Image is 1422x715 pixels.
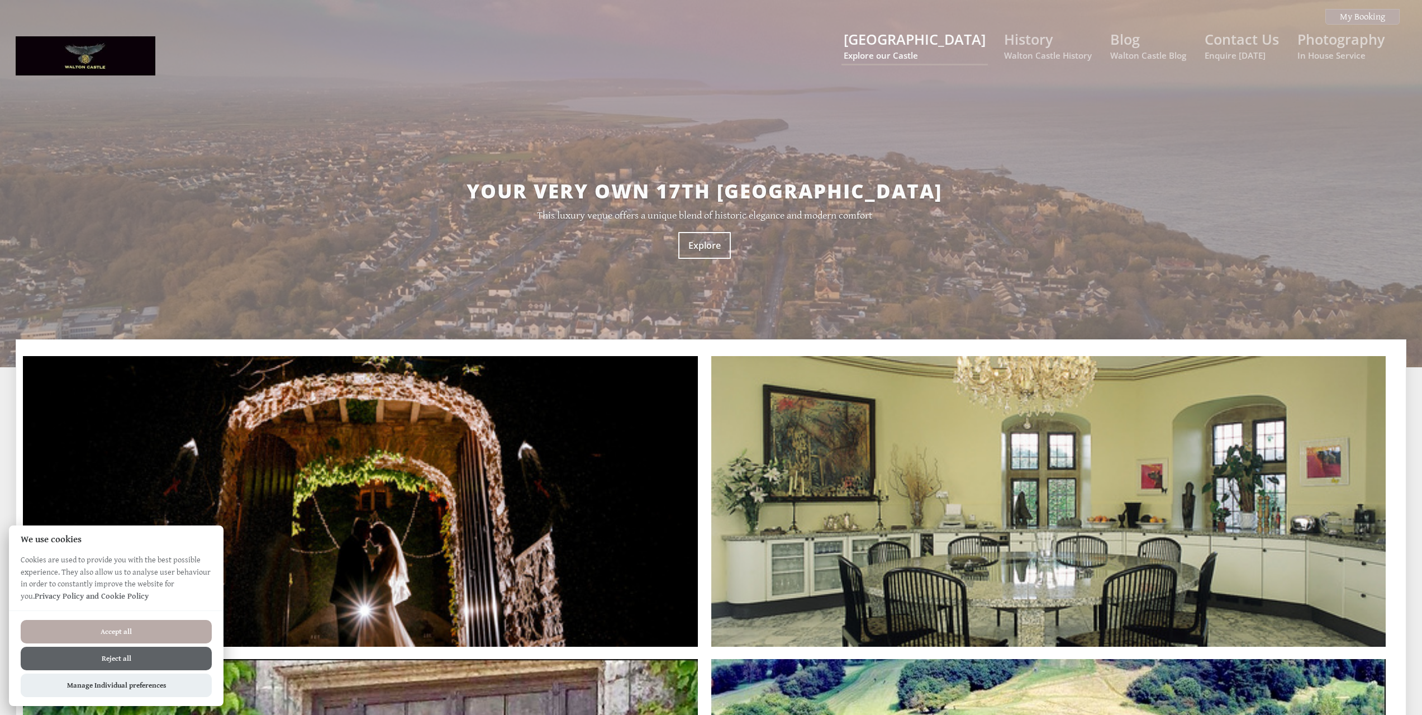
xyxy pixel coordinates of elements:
a: PhotographyIn House Service [1297,30,1385,61]
img: Walton Castle [16,36,155,75]
a: HistoryWalton Castle History [1004,30,1092,61]
small: Walton Castle History [1004,50,1092,61]
a: Explore [678,232,731,259]
img: 4BDDC37E-CE91-464E-A811-5458A3F3479E.full.JPG [23,356,698,647]
button: Reject all [21,647,212,670]
small: In House Service [1297,50,1385,61]
p: Cookies are used to provide you with the best possible experience. They also allow us to analyse ... [9,554,223,610]
a: Contact UsEnquire [DATE] [1205,30,1279,61]
button: Accept all [21,620,212,643]
small: Enquire [DATE] [1205,50,1279,61]
h2: Your very own 17th [GEOGRAPHIC_DATA] [154,178,1255,204]
small: Walton Castle Blog [1110,50,1186,61]
a: BlogWalton Castle Blog [1110,30,1186,61]
p: This luxury venue offers a unique blend of historic elegance and modern comfort [154,210,1255,221]
a: Privacy Policy and Cookie Policy [35,591,149,601]
button: Manage Individual preferences [21,674,212,697]
a: My Booking [1325,9,1400,25]
a: [GEOGRAPHIC_DATA]Explore our Castle [844,30,986,61]
img: 10339-kitchen-Copy.full.jpg [711,356,1386,647]
small: Explore our Castle [844,50,986,61]
h2: We use cookies [9,534,223,545]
